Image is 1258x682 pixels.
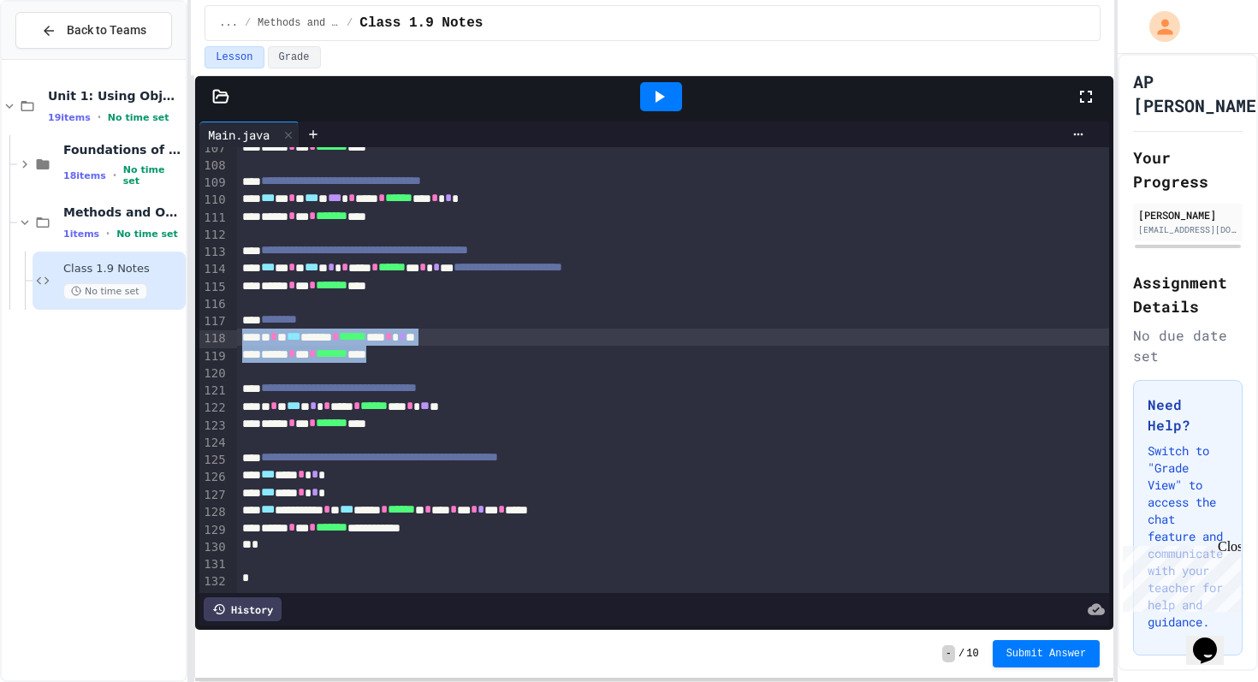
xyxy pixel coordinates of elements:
span: • [106,227,110,240]
div: [EMAIL_ADDRESS][DOMAIN_NAME][PERSON_NAME] [1138,223,1237,236]
div: 114 [199,261,228,278]
div: 120 [199,365,228,383]
div: 118 [199,330,228,347]
button: Submit Answer [993,640,1101,667]
span: 10 [966,647,978,661]
div: 117 [199,313,228,330]
button: Back to Teams [15,12,172,49]
span: Methods and Objects [258,16,340,30]
div: Main.java [199,122,300,147]
div: 126 [199,469,228,486]
span: No time set [108,112,169,123]
span: Submit Answer [1006,647,1087,661]
span: No time set [63,283,147,299]
div: 119 [199,348,228,365]
div: 112 [199,227,228,244]
div: Chat with us now!Close [7,7,118,109]
h2: Assignment Details [1133,270,1243,318]
iframe: chat widget [1186,614,1241,665]
div: 113 [199,244,228,261]
div: 123 [199,418,228,435]
div: 129 [199,522,228,539]
span: No time set [116,228,178,240]
span: - [942,645,955,662]
div: 122 [199,400,228,417]
div: 107 [199,140,228,157]
div: 111 [199,210,228,227]
h3: Need Help? [1148,394,1228,436]
iframe: chat widget [1116,539,1241,612]
div: 124 [199,435,228,452]
div: 108 [199,157,228,175]
div: 125 [199,452,228,469]
button: Grade [268,46,321,68]
div: 130 [199,539,228,556]
span: Class 1.9 Notes [63,262,182,276]
button: Lesson [205,46,264,68]
span: Foundations of [GEOGRAPHIC_DATA] [63,142,182,157]
div: 121 [199,383,228,400]
div: 127 [199,487,228,504]
span: ... [219,16,238,30]
span: / [958,647,964,661]
span: Methods and Objects [63,205,182,220]
p: Switch to "Grade View" to access the chat feature and communicate with your teacher for help and ... [1148,442,1228,631]
div: [PERSON_NAME] [1138,207,1237,222]
span: 18 items [63,170,106,181]
div: History [204,597,282,621]
span: 1 items [63,228,99,240]
span: • [98,110,101,124]
span: Unit 1: Using Objects and Methods [48,88,182,104]
h2: Your Progress [1133,145,1243,193]
div: Main.java [199,126,278,144]
span: / [347,16,353,30]
div: No due date set [1133,325,1243,366]
span: Back to Teams [67,21,146,39]
span: Class 1.9 Notes [359,13,483,33]
span: 19 items [48,112,91,123]
div: 116 [199,296,228,313]
div: 115 [199,279,228,296]
div: 110 [199,192,228,209]
span: No time set [123,164,182,187]
div: 109 [199,175,228,192]
div: 131 [199,556,228,573]
span: • [113,169,116,182]
div: My Account [1131,7,1184,46]
div: 132 [199,573,228,590]
div: 128 [199,504,228,521]
span: / [245,16,251,30]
